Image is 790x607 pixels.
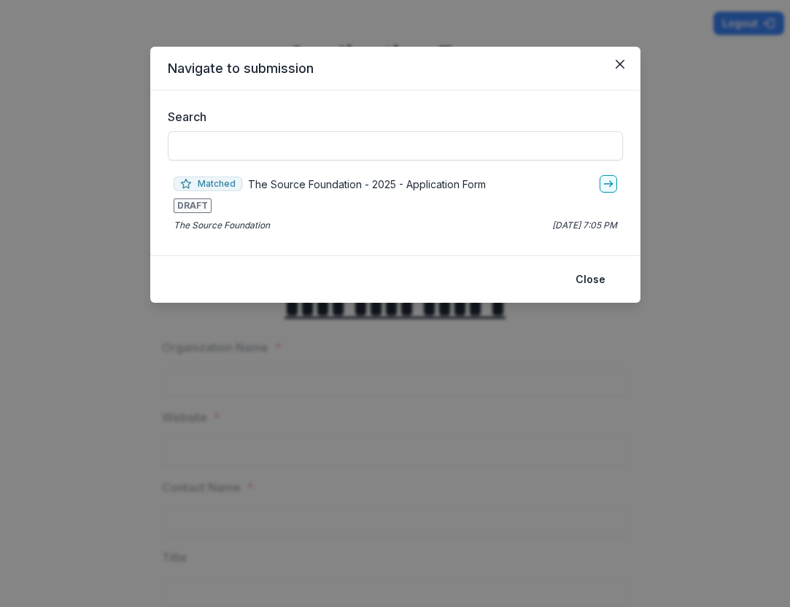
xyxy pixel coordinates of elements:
[552,219,617,232] p: [DATE] 7:05 PM
[174,198,212,213] span: DRAFT
[150,47,640,90] header: Navigate to submission
[608,53,632,76] button: Close
[600,175,617,193] a: go-to
[168,108,614,125] label: Search
[174,177,242,191] span: Matched
[248,177,486,192] p: The Source Foundation - 2025 - Application Form
[174,219,270,232] p: The Source Foundation
[567,268,614,291] button: Close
